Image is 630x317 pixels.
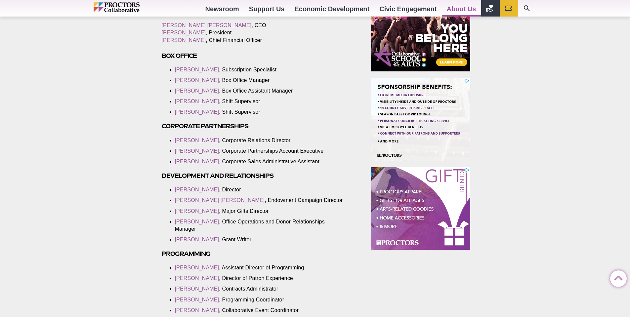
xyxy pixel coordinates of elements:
li: , Office Operations and Donor Relationships Manager [175,218,346,233]
a: [PERSON_NAME] [175,187,219,192]
li: , Corporate Sales Administrative Assistant [175,158,346,165]
p: , CEO , President , Chief Financial Officer [162,22,356,44]
a: [PERSON_NAME] [175,67,219,72]
a: [PERSON_NAME] [175,219,219,224]
a: [PERSON_NAME] [175,88,219,94]
a: [PERSON_NAME] [175,148,219,154]
a: [PERSON_NAME] [175,275,219,281]
li: , Shift Supervisor [175,108,346,116]
a: [PERSON_NAME] [175,99,219,104]
li: , Assistant Director of Programming [175,264,346,271]
a: [PERSON_NAME] [175,307,219,313]
iframe: Advertisement [371,167,470,250]
a: [PERSON_NAME] [175,77,219,83]
a: [PERSON_NAME] [175,265,219,270]
a: [PERSON_NAME] [175,159,219,164]
li: , Subscription Specialist [175,66,346,73]
li: , Box Office Manager [175,77,346,84]
a: [PERSON_NAME] [175,138,219,143]
li: , Director of Patron Experience [175,275,346,282]
li: , Shift Supervisor [175,98,346,105]
li: , Corporate Partnerships Account Executive [175,147,346,155]
li: , Programming Coordinator [175,296,346,303]
a: [PERSON_NAME] [175,208,219,214]
li: , Collaborative Event Coordinator [175,307,346,314]
li: , Grant Writer [175,236,346,243]
li: , Corporate Relations Director [175,137,346,144]
a: Back to Top [610,271,623,284]
li: , Contracts Administrator [175,285,346,293]
h3: Corporate Partnerships [162,122,356,130]
iframe: Advertisement [371,78,470,161]
li: , Director [175,186,346,193]
a: [PERSON_NAME] [175,237,219,242]
li: , Box Office Assistant Manager [175,87,346,95]
li: , Endowment Campaign Director [175,197,346,204]
a: [PERSON_NAME] [175,297,219,302]
li: , Major Gifts Director [175,208,346,215]
h3: Box Office [162,52,356,59]
a: [PERSON_NAME] [PERSON_NAME] [162,22,252,28]
a: [PERSON_NAME] [PERSON_NAME] [175,197,265,203]
img: Proctors logo [94,2,168,12]
a: [PERSON_NAME] [175,286,219,292]
h3: Development and Relationships [162,172,356,179]
a: [PERSON_NAME] [162,37,206,43]
a: [PERSON_NAME] [162,30,206,35]
a: [PERSON_NAME] [175,109,219,115]
h3: Programming [162,250,356,258]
